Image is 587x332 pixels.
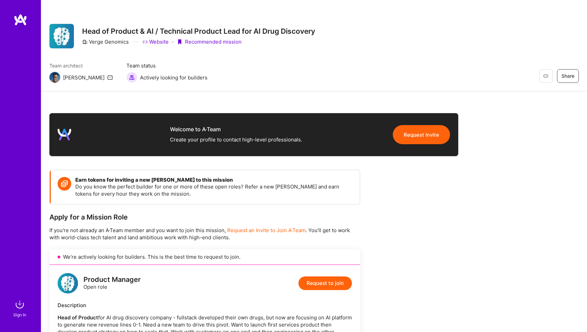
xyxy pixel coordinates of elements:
[49,249,360,265] div: We’re actively looking for builders. This is the best time to request to join.
[63,74,105,81] div: [PERSON_NAME]
[75,177,353,183] h4: Earn tokens for inviting a new [PERSON_NAME] to this mission
[58,273,78,293] img: logo
[177,39,182,45] i: icon PurpleRibbon
[49,72,60,83] img: Team Architect
[82,27,315,35] h3: Head of Product & AI / Technical Product Lead for AI Drug Discovery
[14,298,27,318] a: sign inSign In
[58,314,98,321] strong: Head of Product
[142,38,169,45] a: Website
[126,62,207,69] span: Team status
[298,276,352,290] button: Request to join
[75,183,353,197] p: Do you know the perfect builder for one or more of these open roles? Refer a new [PERSON_NAME] an...
[83,276,141,290] div: Open role
[49,24,74,48] img: Company Logo
[107,75,113,80] i: icon Mail
[140,74,207,81] span: Actively looking for builders
[172,38,173,45] div: ·
[170,136,302,144] div: Create your profile to contact high-level professionals.
[227,227,306,233] span: Request an Invite to Join A·Team
[82,39,88,45] i: icon CompanyGray
[561,73,574,79] span: Share
[13,298,27,311] img: sign in
[393,125,450,144] button: Request Invite
[543,73,549,79] i: icon EyeClosed
[14,14,27,26] img: logo
[49,62,113,69] span: Team architect
[82,38,129,45] div: Verge Genomics
[58,302,352,309] div: Description
[58,128,71,141] img: logo
[49,227,360,241] p: If you're not already an A·Team member and you want to join this mission, . You'll get to work wi...
[83,276,141,283] div: Product Manager
[49,213,360,222] div: Apply for a Mission Role
[177,38,242,45] div: Recommended mission
[58,177,71,191] img: Token icon
[557,69,579,83] button: Share
[126,72,137,83] img: Actively looking for builders
[13,311,26,318] div: Sign In
[170,125,302,133] div: Welcome to A·Team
